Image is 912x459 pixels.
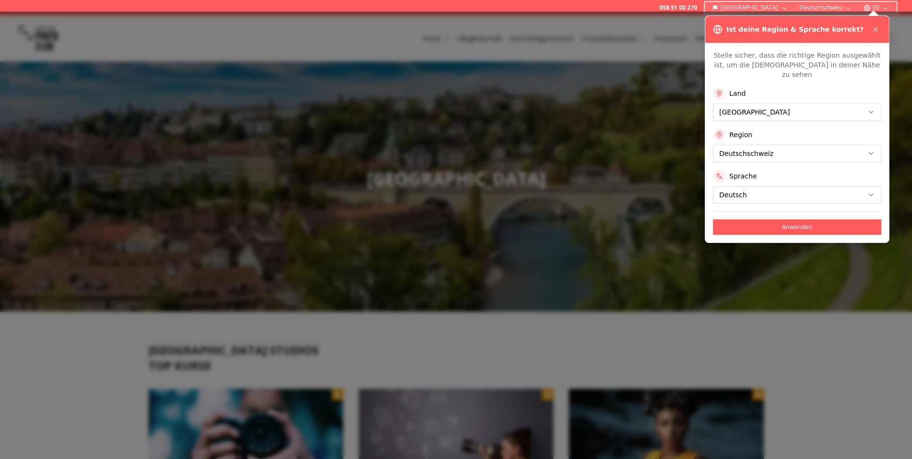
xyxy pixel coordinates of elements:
button: DE [860,2,893,13]
button: Anwenden [713,219,881,235]
label: Sprache [729,171,757,181]
a: 058 51 00 270 [659,4,697,12]
button: [GEOGRAPHIC_DATA] [709,2,792,13]
h3: Ist deine Region & Sprache korrekt? [726,25,863,34]
p: Stelle sicher, dass die richtige Region ausgewählt ist, um die [DEMOGRAPHIC_DATA] in deiner Nähe ... [713,51,881,79]
label: Region [729,130,752,140]
label: Land [729,89,746,98]
button: Deutschschweiz [796,2,856,13]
